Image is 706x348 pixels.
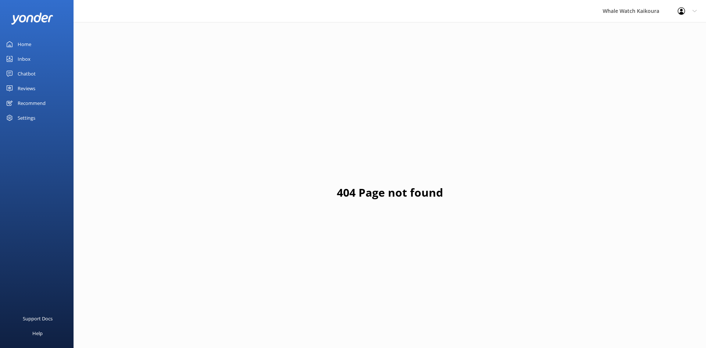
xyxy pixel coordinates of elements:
[18,96,46,110] div: Recommend
[23,311,53,326] div: Support Docs
[337,184,443,201] h1: 404 Page not found
[18,110,35,125] div: Settings
[18,66,36,81] div: Chatbot
[18,37,31,52] div: Home
[11,13,53,25] img: yonder-white-logo.png
[32,326,43,341] div: Help
[18,81,35,96] div: Reviews
[18,52,31,66] div: Inbox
